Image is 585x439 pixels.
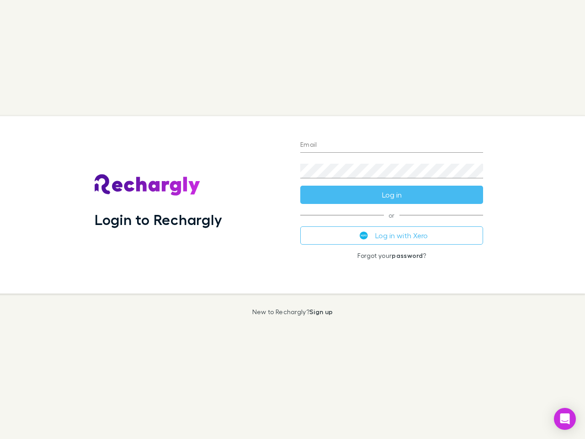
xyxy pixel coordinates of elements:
button: Log in with Xero [300,226,483,245]
img: Rechargly's Logo [95,174,201,196]
button: Log in [300,186,483,204]
p: Forgot your ? [300,252,483,259]
p: New to Rechargly? [252,308,333,316]
div: Open Intercom Messenger [554,408,576,430]
img: Xero's logo [360,231,368,240]
a: password [392,252,423,259]
h1: Login to Rechargly [95,211,222,228]
a: Sign up [309,308,333,316]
